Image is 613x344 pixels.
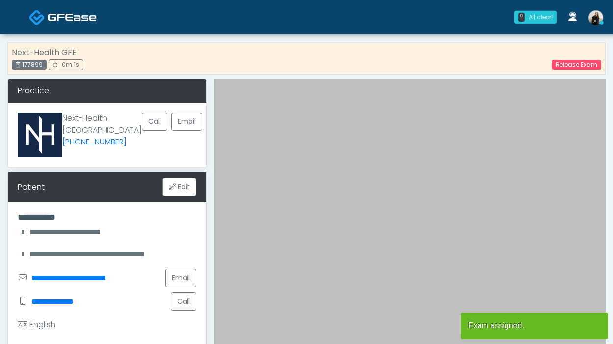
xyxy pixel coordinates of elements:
[162,178,196,196] button: Edit
[12,60,47,70] div: 177899
[62,136,127,147] a: [PHONE_NUMBER]
[12,47,77,58] strong: Next-Health GFE
[171,292,196,311] button: Call
[461,313,608,339] article: Exam assigned.
[171,113,202,131] a: Email
[62,113,142,149] p: Next-Health [GEOGRAPHIC_DATA]
[48,12,97,22] img: Docovia
[18,181,45,193] div: Patient
[29,9,45,26] img: Docovia
[8,79,206,103] div: Practice
[508,7,562,28] a: 0 All clear!
[29,1,97,33] a: Docovia
[552,60,601,70] a: Release Exam
[18,113,62,157] img: Provider image
[529,13,553,22] div: All clear!
[18,319,55,331] div: English
[142,113,167,131] button: Call
[165,269,196,287] a: Email
[518,13,525,22] div: 0
[62,60,79,69] span: 0m 1s
[588,10,603,25] img: Sydney Lundberg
